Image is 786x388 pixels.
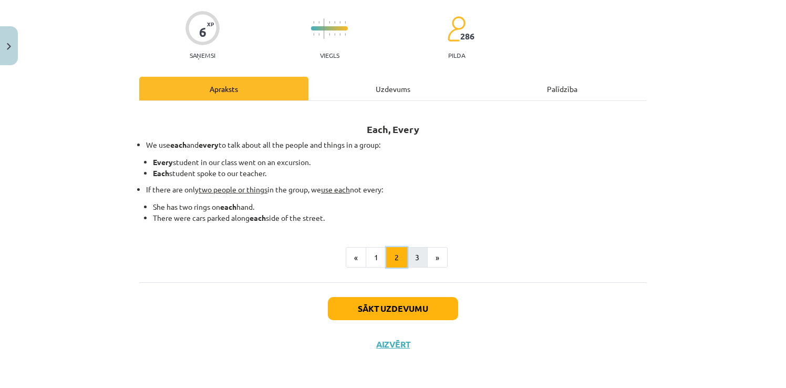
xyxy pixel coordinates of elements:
strong: Each [153,168,169,178]
strong: Every [153,157,173,167]
li: There were cars parked along side of the street. [153,212,647,223]
button: 2 [386,247,407,268]
nav: Page navigation example [139,247,647,268]
button: » [427,247,448,268]
p: pilda [448,52,465,59]
div: Uzdevums [308,77,478,100]
button: « [346,247,366,268]
li: She has two rings on hand. [153,201,647,212]
img: icon-short-line-57e1e144782c952c97e751825c79c345078a6d821885a25fce030b3d8c18986b.svg [339,21,340,24]
img: icon-short-line-57e1e144782c952c97e751825c79c345078a6d821885a25fce030b3d8c18986b.svg [339,33,340,36]
button: Sākt uzdevumu [328,297,458,320]
li: student in our class went on an excursion. [153,157,647,168]
img: icon-short-line-57e1e144782c952c97e751825c79c345078a6d821885a25fce030b3d8c18986b.svg [329,33,330,36]
img: icon-short-line-57e1e144782c952c97e751825c79c345078a6d821885a25fce030b3d8c18986b.svg [318,33,319,36]
p: Viegls [320,52,339,59]
u: use each [321,185,350,194]
img: icon-close-lesson-0947bae3869378f0d4975bcd49f059093ad1ed9edebbc8119c70593378902aed.svg [7,43,11,50]
img: icon-short-line-57e1e144782c952c97e751825c79c345078a6d821885a25fce030b3d8c18986b.svg [329,21,330,24]
strong: each [170,140,187,149]
p: Saņemsi [185,52,220,59]
img: icon-short-line-57e1e144782c952c97e751825c79c345078a6d821885a25fce030b3d8c18986b.svg [334,21,335,24]
p: We use and to talk about all the people and things in a group: [146,139,647,150]
span: 286 [460,32,474,41]
div: Palīdzība [478,77,647,100]
strong: every [199,140,219,149]
div: Apraksts [139,77,308,100]
img: icon-short-line-57e1e144782c952c97e751825c79c345078a6d821885a25fce030b3d8c18986b.svg [313,33,314,36]
p: If there are only in the group, we not every: [146,184,647,195]
button: 1 [366,247,387,268]
img: icon-long-line-d9ea69661e0d244f92f715978eff75569469978d946b2353a9bb055b3ed8787d.svg [324,18,325,39]
img: icon-short-line-57e1e144782c952c97e751825c79c345078a6d821885a25fce030b3d8c18986b.svg [345,33,346,36]
span: XP [207,21,214,27]
button: 3 [407,247,428,268]
img: icon-short-line-57e1e144782c952c97e751825c79c345078a6d821885a25fce030b3d8c18986b.svg [345,21,346,24]
div: 6 [199,25,206,39]
strong: Each, Every [367,123,419,135]
strong: each [220,202,236,211]
img: icon-short-line-57e1e144782c952c97e751825c79c345078a6d821885a25fce030b3d8c18986b.svg [318,21,319,24]
u: two people or things [199,185,267,194]
img: icon-short-line-57e1e144782c952c97e751825c79c345078a6d821885a25fce030b3d8c18986b.svg [313,21,314,24]
strong: each [250,213,266,222]
img: icon-short-line-57e1e144782c952c97e751825c79c345078a6d821885a25fce030b3d8c18986b.svg [334,33,335,36]
li: student spoke to our teacher. [153,168,647,179]
img: students-c634bb4e5e11cddfef0936a35e636f08e4e9abd3cc4e673bd6f9a4125e45ecb1.svg [447,16,466,42]
button: Aizvērt [373,339,413,350]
